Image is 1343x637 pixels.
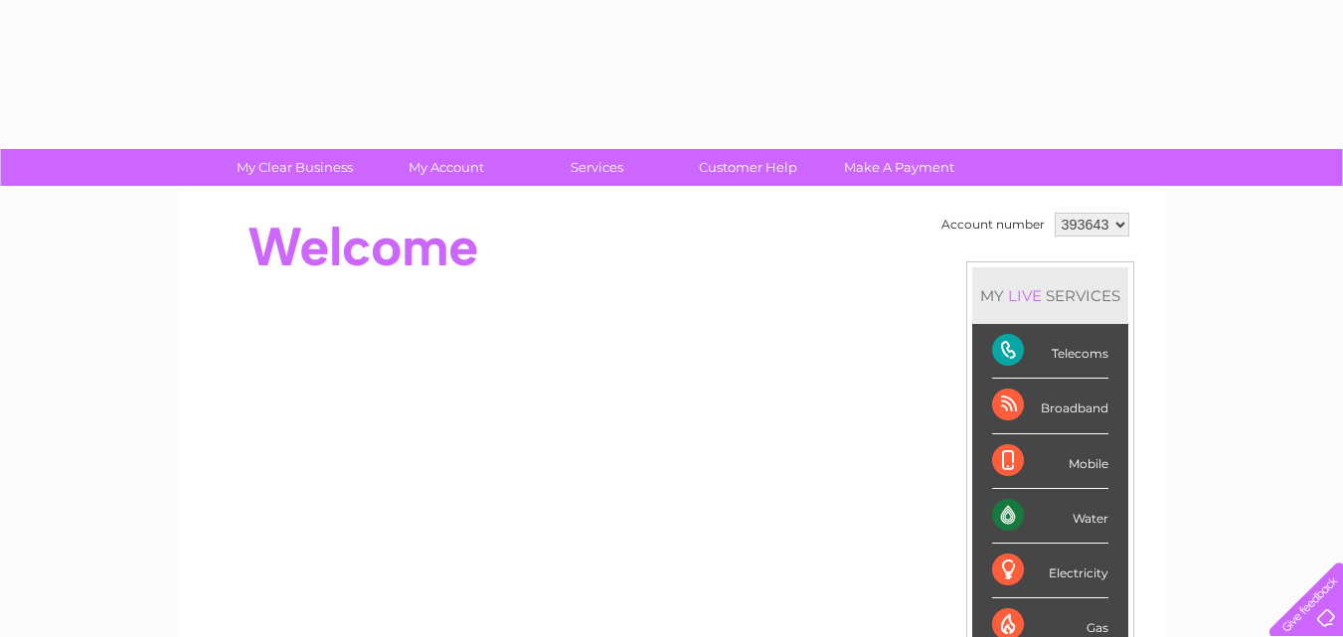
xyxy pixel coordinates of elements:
div: Electricity [992,544,1108,598]
a: Make A Payment [817,149,981,186]
div: MY SERVICES [972,267,1128,324]
td: Account number [936,208,1050,241]
div: Mobile [992,434,1108,489]
a: My Clear Business [213,149,377,186]
div: Broadband [992,379,1108,433]
div: LIVE [1004,286,1046,305]
a: My Account [364,149,528,186]
a: Services [515,149,679,186]
div: Telecoms [992,324,1108,379]
a: Customer Help [666,149,830,186]
div: Water [992,489,1108,544]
